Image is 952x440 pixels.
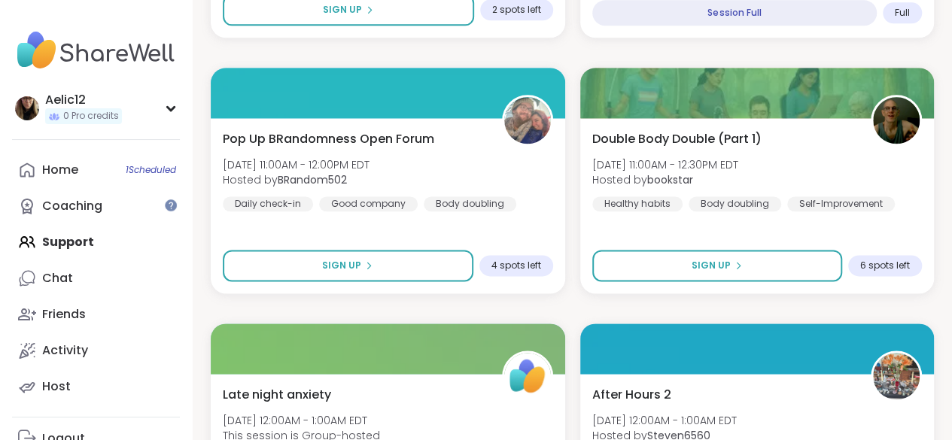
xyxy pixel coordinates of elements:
span: Late night anxiety [223,386,331,404]
span: [DATE] 12:00AM - 1:00AM EDT [223,413,380,428]
div: Body doubling [689,196,781,211]
button: Sign Up [592,250,843,281]
a: Friends [12,296,180,332]
img: bookstar [873,97,920,144]
div: Self-Improvement [787,196,895,211]
img: ShareWell Nav Logo [12,24,180,77]
div: Home [42,162,78,178]
span: Full [895,7,910,19]
img: Aelic12 [15,96,39,120]
b: BRandom502 [278,172,347,187]
span: 2 spots left [492,4,541,16]
span: 1 Scheduled [126,164,176,176]
div: Host [42,378,71,395]
div: Daily check-in [223,196,313,211]
img: ShareWell [504,353,551,399]
img: BRandom502 [504,97,551,144]
div: Coaching [42,198,102,214]
b: bookstar [647,172,693,187]
span: Sign Up [322,259,361,272]
iframe: Spotlight [165,199,177,211]
button: Sign Up [223,250,473,281]
div: Good company [319,196,418,211]
span: Hosted by [223,172,370,187]
div: Activity [42,342,88,359]
span: Sign Up [692,259,731,272]
div: Friends [42,306,86,323]
span: Pop Up BRandomness Open Forum [223,130,434,148]
div: Healthy habits [592,196,683,211]
a: Coaching [12,188,180,224]
span: [DATE] 12:00AM - 1:00AM EDT [592,413,737,428]
a: Home1Scheduled [12,152,180,188]
span: After Hours 2 [592,386,671,404]
span: Double Body Double (Part 1) [592,130,762,148]
div: Body doubling [424,196,516,211]
span: [DATE] 11:00AM - 12:00PM EDT [223,157,370,172]
span: [DATE] 11:00AM - 12:30PM EDT [592,157,738,172]
span: 0 Pro credits [63,110,119,123]
span: 6 spots left [860,259,910,272]
a: Host [12,369,180,405]
div: Aelic12 [45,92,122,108]
a: Activity [12,332,180,369]
a: Chat [12,260,180,296]
span: Hosted by [592,172,738,187]
span: Sign Up [323,3,362,17]
img: Steven6560 [873,353,920,399]
div: Chat [42,270,73,287]
span: 4 spots left [491,259,541,272]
